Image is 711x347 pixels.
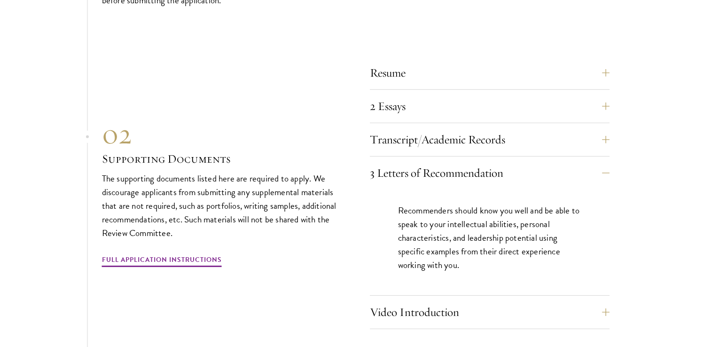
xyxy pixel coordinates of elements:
div: 02 [102,117,342,151]
p: The supporting documents listed here are required to apply. We discourage applicants from submitt... [102,172,342,240]
button: Transcript/Academic Records [370,128,609,151]
button: 3 Letters of Recommendation [370,162,609,184]
h3: Supporting Documents [102,151,342,167]
button: Resume [370,62,609,84]
p: Recommenders should know you well and be able to speak to your intellectual abilities, personal c... [398,204,581,272]
a: Full Application Instructions [102,254,222,268]
button: 2 Essays [370,95,609,118]
button: Video Introduction [370,301,609,323]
